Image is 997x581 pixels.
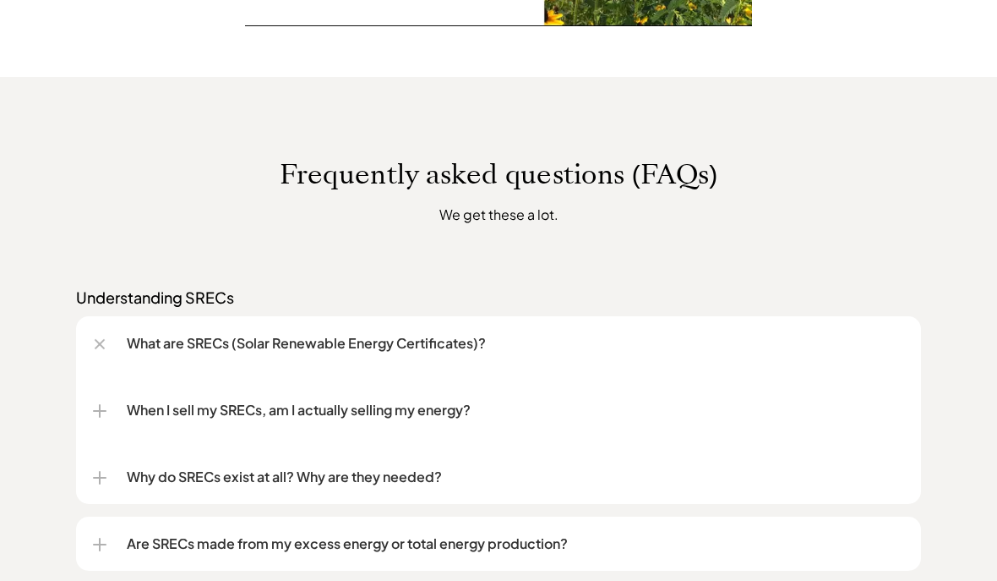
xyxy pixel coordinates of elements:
[127,467,904,487] p: Why do SRECs exist at all? Why are they needed?
[76,288,921,308] p: Understanding SRECs
[127,333,904,354] p: What are SRECs (Solar Renewable Energy Certificates)?
[127,400,904,420] p: When I sell my SRECs, am I actually selling my energy?
[127,534,904,554] p: Are SRECs made from my excess energy or total energy production?
[34,158,963,190] p: Frequently asked questions (FAQs)
[197,204,801,225] p: We get these a lot.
